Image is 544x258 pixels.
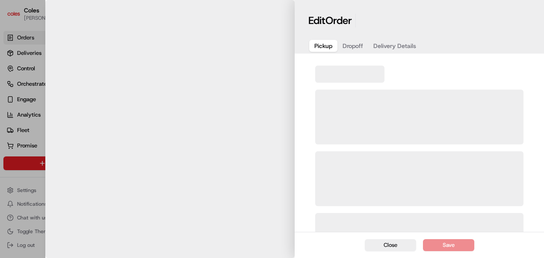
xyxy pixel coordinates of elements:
span: Dropoff [343,42,363,50]
span: Order [325,14,352,27]
span: Pickup [314,42,332,50]
h1: Edit [308,14,352,27]
span: Delivery Details [373,42,416,50]
button: Close [365,239,416,251]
